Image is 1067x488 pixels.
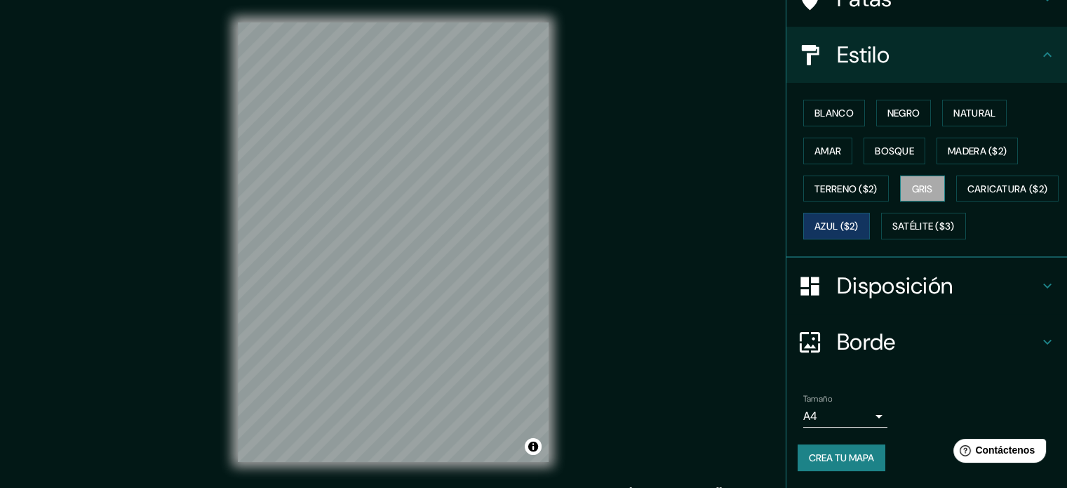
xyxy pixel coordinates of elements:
button: Bosque [864,138,925,164]
button: Azul ($2) [803,213,870,239]
button: Crea tu mapa [798,444,885,471]
button: Natural [942,100,1007,126]
font: Satélite ($3) [892,220,955,233]
font: Crea tu mapa [809,451,874,464]
font: Caricatura ($2) [967,183,1048,195]
font: Negro [887,107,920,119]
font: Borde [837,327,896,357]
font: Blanco [814,107,854,119]
button: Blanco [803,100,865,126]
font: Bosque [875,145,914,157]
button: Activar o desactivar atribución [525,438,542,455]
font: A4 [803,409,817,423]
font: Tamaño [803,393,832,404]
button: Gris [900,176,945,202]
button: Caricatura ($2) [956,176,1059,202]
div: Borde [786,314,1067,370]
font: Gris [912,183,933,195]
iframe: Lanzador de widgets de ayuda [942,433,1052,473]
font: Estilo [837,40,890,70]
button: Satélite ($3) [881,213,966,239]
font: Natural [953,107,995,119]
button: Madera ($2) [937,138,1018,164]
div: Disposición [786,258,1067,314]
font: Madera ($2) [948,145,1007,157]
font: Amar [814,145,841,157]
canvas: Mapa [238,22,549,462]
button: Negro [876,100,932,126]
div: A4 [803,405,887,428]
button: Terreno ($2) [803,176,889,202]
font: Disposición [837,271,953,301]
div: Estilo [786,27,1067,83]
font: Terreno ($2) [814,183,878,195]
font: Azul ($2) [814,220,859,233]
button: Amar [803,138,852,164]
